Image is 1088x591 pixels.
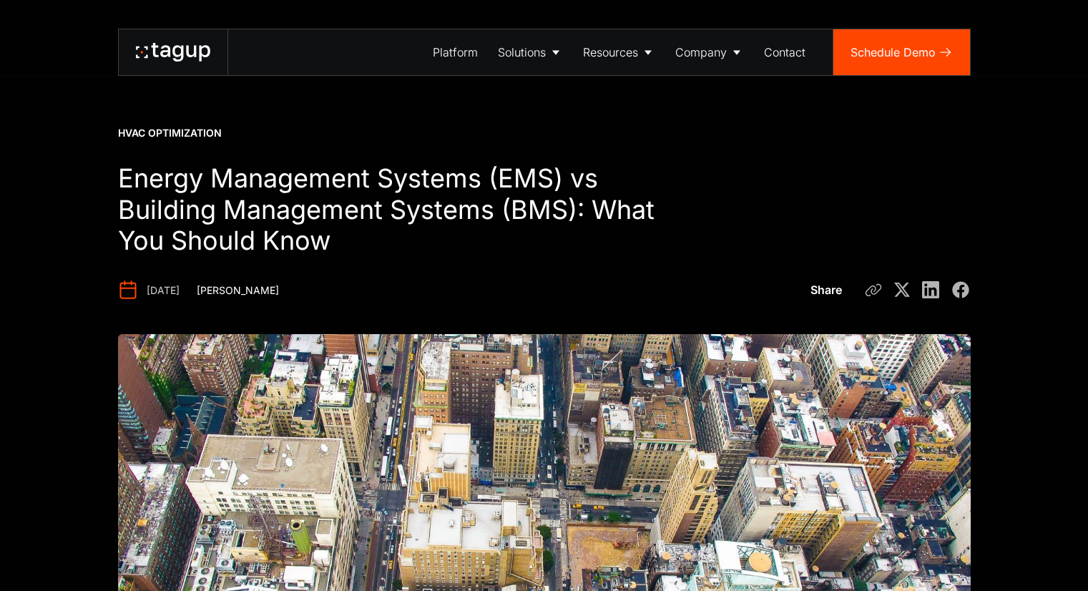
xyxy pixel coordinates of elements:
[754,29,815,75] a: Contact
[851,44,936,61] div: Schedule Demo
[118,126,222,140] div: HVAC Optimization
[488,29,573,75] a: Solutions
[764,44,805,61] div: Contact
[810,281,842,298] div: Share
[675,44,727,61] div: Company
[433,44,478,61] div: Platform
[423,29,488,75] a: Platform
[573,29,665,75] a: Resources
[833,29,970,75] a: Schedule Demo
[583,44,638,61] div: Resources
[665,29,754,75] a: Company
[498,44,546,61] div: Solutions
[197,283,279,298] div: [PERSON_NAME]
[118,163,686,258] h1: Energy Management Systems (EMS) vs Building Management Systems (BMS): What You Should Know
[147,283,180,298] div: [DATE]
